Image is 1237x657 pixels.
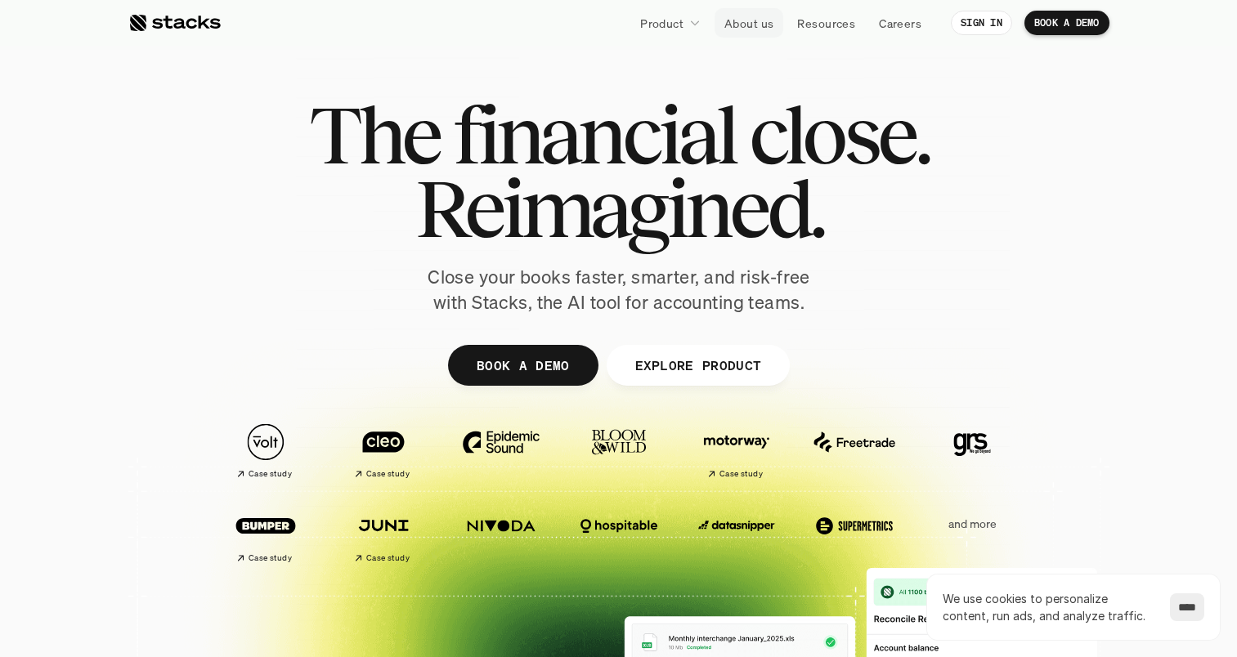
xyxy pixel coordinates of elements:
a: Case study [686,415,787,486]
span: The [309,98,439,172]
p: BOOK A DEMO [476,353,569,377]
a: BOOK A DEMO [1024,11,1109,35]
span: close. [749,98,929,172]
h2: Case study [249,469,292,479]
p: BOOK A DEMO [1034,17,1100,29]
p: Product [640,15,683,32]
h2: Case study [366,469,410,479]
a: EXPLORE PRODUCT [606,345,790,386]
a: About us [715,8,783,38]
a: Case study [333,498,434,570]
span: Reimagined. [415,172,822,245]
p: and more [921,517,1023,531]
p: EXPLORE PRODUCT [634,353,761,377]
h2: Case study [366,553,410,563]
p: Resources [797,15,855,32]
p: We use cookies to personalize content, run ads, and analyze traffic. [943,590,1154,624]
a: Resources [787,8,865,38]
a: SIGN IN [951,11,1012,35]
a: Case study [215,415,316,486]
p: Close your books faster, smarter, and risk-free with Stacks, the AI tool for accounting teams. [415,265,823,315]
a: Careers [869,8,931,38]
p: SIGN IN [961,17,1002,29]
p: About us [724,15,773,32]
a: Case study [333,415,434,486]
h2: Case study [249,553,292,563]
a: BOOK A DEMO [447,345,598,386]
a: Case study [215,498,316,570]
p: Careers [879,15,921,32]
span: financial [453,98,735,172]
h2: Case study [719,469,763,479]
